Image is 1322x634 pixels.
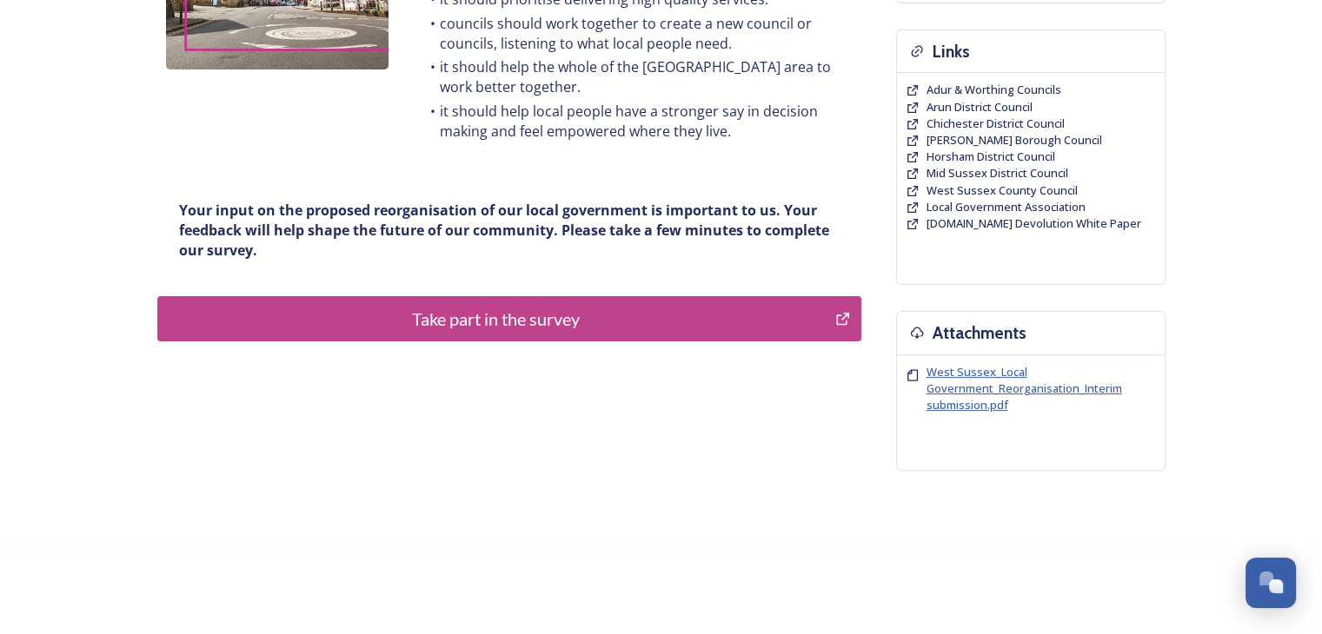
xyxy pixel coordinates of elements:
li: councils should work together to create a new council or councils, listening to what local people... [419,14,839,53]
span: [DOMAIN_NAME] Devolution White Paper [927,215,1141,231]
li: it should help local people have a stronger say in decision making and feel empowered where they ... [419,102,839,141]
span: [PERSON_NAME] Borough Council [927,132,1102,148]
h3: Attachments [933,320,1026,346]
span: Horsham District Council [927,149,1055,164]
span: Chichester District Council [927,116,1065,131]
span: West Sussex_Local Government_Reorganisation_Interim submission.pdf [927,364,1122,413]
span: West Sussex County Council [927,182,1078,198]
button: Open Chat [1246,558,1296,608]
a: [PERSON_NAME] Borough Council [927,132,1102,149]
a: Mid Sussex District Council [927,165,1068,182]
button: Take part in the survey [157,296,861,341]
h3: Links [933,39,970,64]
strong: Your input on the proposed reorganisation of our local government is important to us. Your feedba... [179,201,833,259]
span: Mid Sussex District Council [927,165,1068,181]
a: Arun District Council [927,99,1033,116]
span: Arun District Council [927,99,1033,115]
div: Take part in the survey [167,306,827,332]
a: Horsham District Council [927,149,1055,165]
a: Chichester District Council [927,116,1065,132]
li: it should help the whole of the [GEOGRAPHIC_DATA] area to work better together. [419,57,839,96]
span: Adur & Worthing Councils [927,82,1061,97]
a: [DOMAIN_NAME] Devolution White Paper [927,215,1141,232]
a: West Sussex County Council [927,182,1078,199]
a: Adur & Worthing Councils [927,82,1061,98]
a: Local Government Association [927,199,1086,215]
